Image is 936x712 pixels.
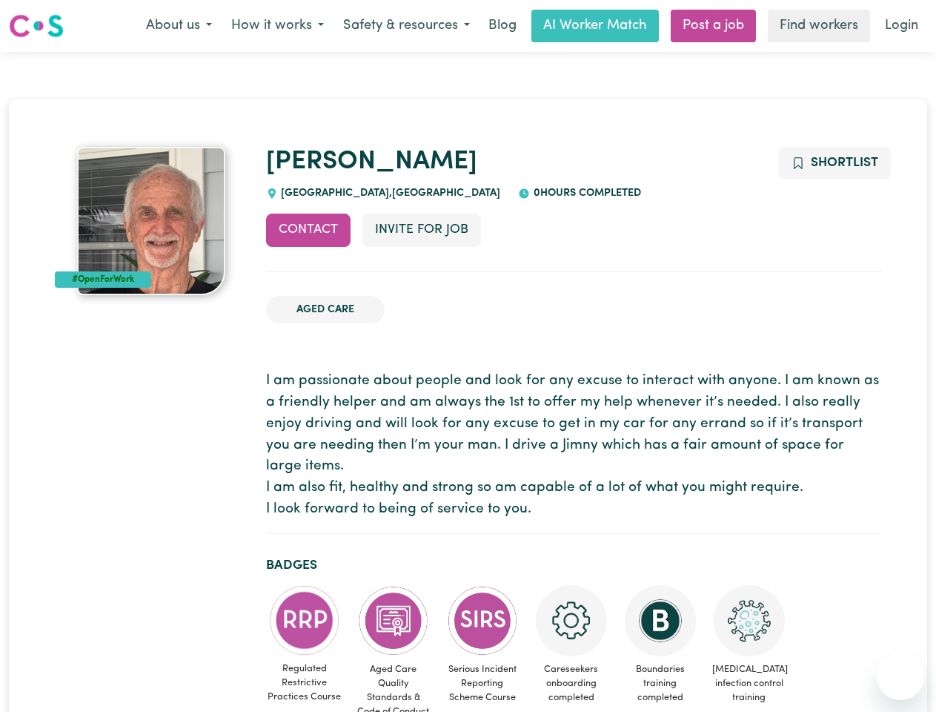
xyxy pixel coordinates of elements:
li: Aged Care [266,296,385,324]
a: Post a job [671,10,756,42]
a: Login [876,10,927,42]
span: 0 hours completed [530,188,641,199]
img: Kenneth [77,147,225,295]
div: #OpenForWork [55,271,152,288]
h2: Badges [266,558,882,573]
span: [GEOGRAPHIC_DATA] , [GEOGRAPHIC_DATA] [278,188,501,199]
button: How it works [222,10,333,42]
img: CS Academy: Serious Incident Reporting Scheme course completed [447,585,518,656]
img: CS Academy: COVID-19 Infection Control Training course completed [714,585,785,656]
span: Serious Incident Reporting Scheme Course [444,656,521,711]
span: Boundaries training completed [622,656,699,711]
a: Kenneth's profile picture'#OpenForWork [55,147,248,295]
span: Careseekers onboarding completed [533,656,610,711]
span: [MEDICAL_DATA] infection control training [711,656,788,711]
span: Shortlist [811,156,878,169]
span: Regulated Restrictive Practices Course [266,656,343,711]
img: Careseekers logo [9,13,64,39]
img: CS Academy: Careseekers Onboarding course completed [536,585,607,656]
a: Find workers [768,10,870,42]
a: AI Worker Match [531,10,659,42]
a: Careseekers logo [9,9,64,43]
button: Add to shortlist [779,147,891,179]
img: CS Academy: Boundaries in care and support work course completed [625,585,696,656]
button: About us [136,10,222,42]
button: Safety & resources [333,10,479,42]
a: [PERSON_NAME] [266,149,477,175]
button: Contact [266,214,351,246]
iframe: Button to launch messaging window [877,653,924,700]
img: CS Academy: Regulated Restrictive Practices course completed [269,585,340,656]
button: Invite for Job [362,214,481,246]
a: Blog [479,10,525,42]
img: CS Academy: Aged Care Quality Standards & Code of Conduct course completed [358,585,429,656]
p: I am passionate about people and look for any excuse to interact with anyone. I am known as a fri... [266,371,882,521]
